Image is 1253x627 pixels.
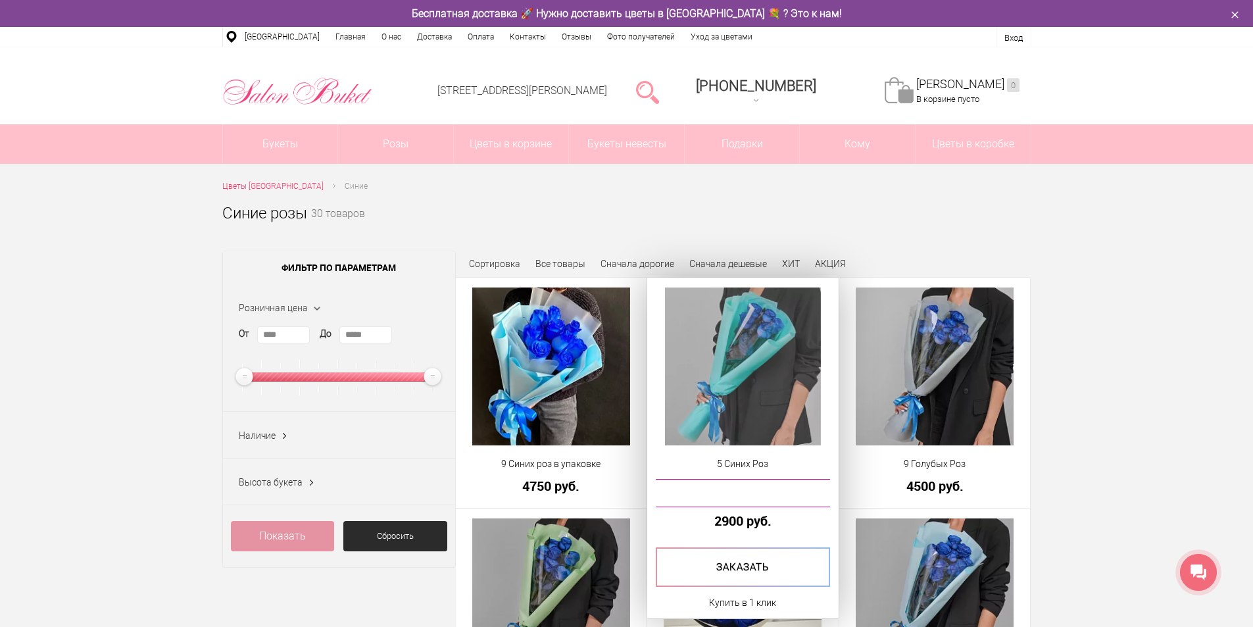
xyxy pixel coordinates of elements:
[599,27,683,47] a: Фото получателей
[239,477,303,488] span: Высота букета
[464,479,639,493] a: 4750 руб.
[231,521,335,551] a: Показать
[685,124,800,164] a: Подарки
[239,430,276,441] span: Наличие
[856,288,1014,445] img: 9 Голубых Роз
[222,74,373,109] img: Цветы Нижний Новгород
[569,124,684,164] a: Букеты невесты
[782,259,800,269] a: ХИТ
[800,124,915,164] span: Кому
[916,124,1031,164] a: Цветы в коробке
[343,521,447,551] a: Сбросить
[460,27,502,47] a: Оплата
[1007,78,1020,92] ins: 0
[696,78,816,94] span: [PHONE_NUMBER]
[472,288,630,445] img: 9 Синих роз в упаковке
[311,209,365,241] small: 30 товаров
[222,201,307,225] h1: Синие розы
[374,27,409,47] a: О нас
[709,595,776,611] a: Купить в 1 клик
[409,27,460,47] a: Доставка
[848,457,1022,471] a: 9 Голубых Роз
[320,327,332,341] label: До
[689,259,767,269] a: Сначала дешевые
[656,457,830,471] a: 5 Синих Роз
[223,124,338,164] a: Букеты
[328,27,374,47] a: Главная
[222,182,324,191] span: Цветы [GEOGRAPHIC_DATA]
[502,27,554,47] a: Контакты
[688,73,824,111] a: [PHONE_NUMBER]
[916,77,1020,92] a: [PERSON_NAME]
[1004,33,1023,43] a: Вход
[815,259,846,269] a: АКЦИЯ
[683,27,760,47] a: Уход за цветами
[239,327,249,341] label: От
[469,259,520,269] span: Сортировка
[535,259,585,269] a: Все товары
[454,124,569,164] a: Цветы в корзине
[656,514,830,528] a: 2900 руб.
[338,124,453,164] a: Розы
[237,27,328,47] a: [GEOGRAPHIC_DATA]
[464,457,639,471] a: 9 Синих роз в упаковке
[601,259,674,269] a: Сначала дорогие
[222,180,324,193] a: Цветы [GEOGRAPHIC_DATA]
[916,94,979,104] span: В корзине пусто
[665,288,821,445] img: 5 Синих Роз
[239,303,308,313] span: Розничная цена
[848,479,1022,493] a: 4500 руб.
[223,251,455,284] span: Фильтр по параметрам
[345,182,368,191] span: Синие
[554,27,599,47] a: Отзывы
[212,7,1041,20] div: Бесплатная доставка 🚀 Нужно доставить цветы в [GEOGRAPHIC_DATA] 💐 ? Это к нам!
[437,84,607,97] a: [STREET_ADDRESS][PERSON_NAME]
